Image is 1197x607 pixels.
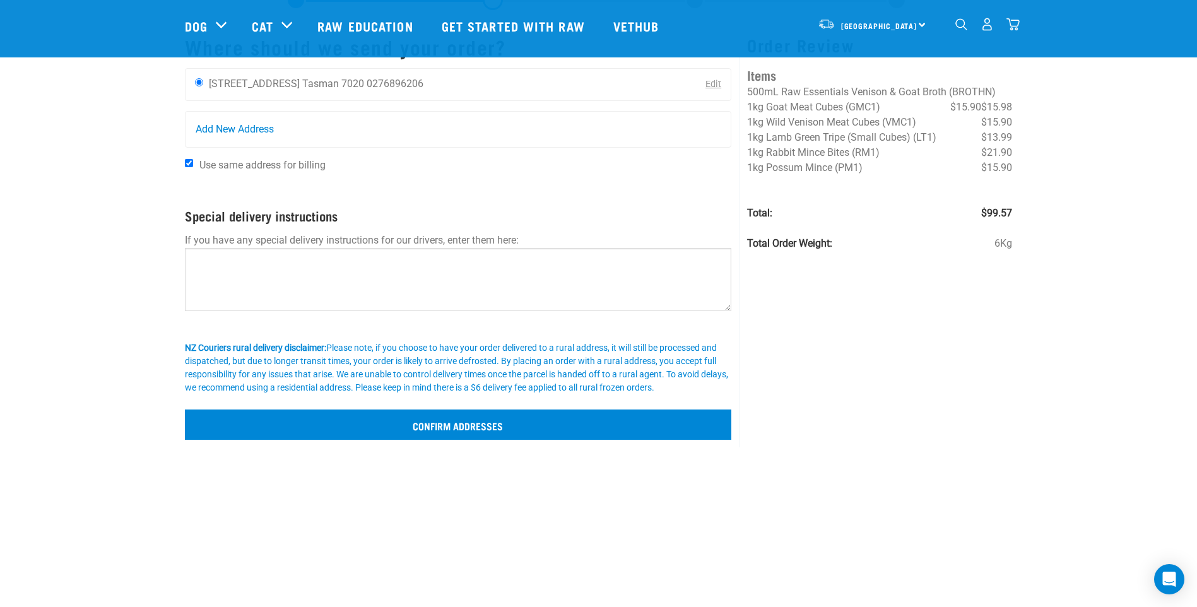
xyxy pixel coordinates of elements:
[994,236,1012,251] span: 6Kg
[196,122,274,137] span: Add New Address
[305,1,428,51] a: Raw Education
[367,78,423,90] li: 0276896206
[185,233,732,248] p: If you have any special delivery instructions for our drivers, enter them here:
[185,16,208,35] a: Dog
[1154,564,1184,594] div: Open Intercom Messenger
[302,78,364,90] li: Tasman 7020
[981,115,1012,130] span: $15.90
[747,101,880,113] span: 1kg Goat Meat Cubes (GMC1)
[429,1,601,51] a: Get started with Raw
[1006,18,1020,31] img: home-icon@2x.png
[185,208,732,223] h4: Special delivery instructions
[981,160,1012,175] span: $15.90
[950,100,981,115] span: $15.90
[747,237,832,249] strong: Total Order Weight:
[185,343,326,353] b: NZ Couriers rural delivery disclaimer:
[185,341,732,394] div: Please note, if you choose to have your order delivered to a rural address, it will still be proc...
[981,100,1012,115] span: $15.98
[747,65,1012,85] h4: Items
[747,207,772,219] strong: Total:
[747,131,936,143] span: 1kg Lamb Green Tripe (Small Cubes) (LT1)
[199,159,326,171] span: Use same address for billing
[747,86,996,98] span: 500mL Raw Essentials Venison & Goat Broth (BROTHN)
[186,112,731,147] a: Add New Address
[981,18,994,31] img: user.png
[705,79,721,90] a: Edit
[747,162,863,174] span: 1kg Possum Mince (PM1)
[841,23,917,28] span: [GEOGRAPHIC_DATA]
[209,78,300,90] li: [STREET_ADDRESS]
[252,16,273,35] a: Cat
[981,130,1012,145] span: $13.99
[185,159,193,167] input: Use same address for billing
[747,146,880,158] span: 1kg Rabbit Mince Bites (RM1)
[747,116,916,128] span: 1kg Wild Venison Meat Cubes (VMC1)
[981,206,1012,221] span: $99.57
[601,1,675,51] a: Vethub
[955,18,967,30] img: home-icon-1@2x.png
[981,145,1012,160] span: $21.90
[185,410,732,440] input: Confirm addresses
[818,18,835,30] img: van-moving.png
